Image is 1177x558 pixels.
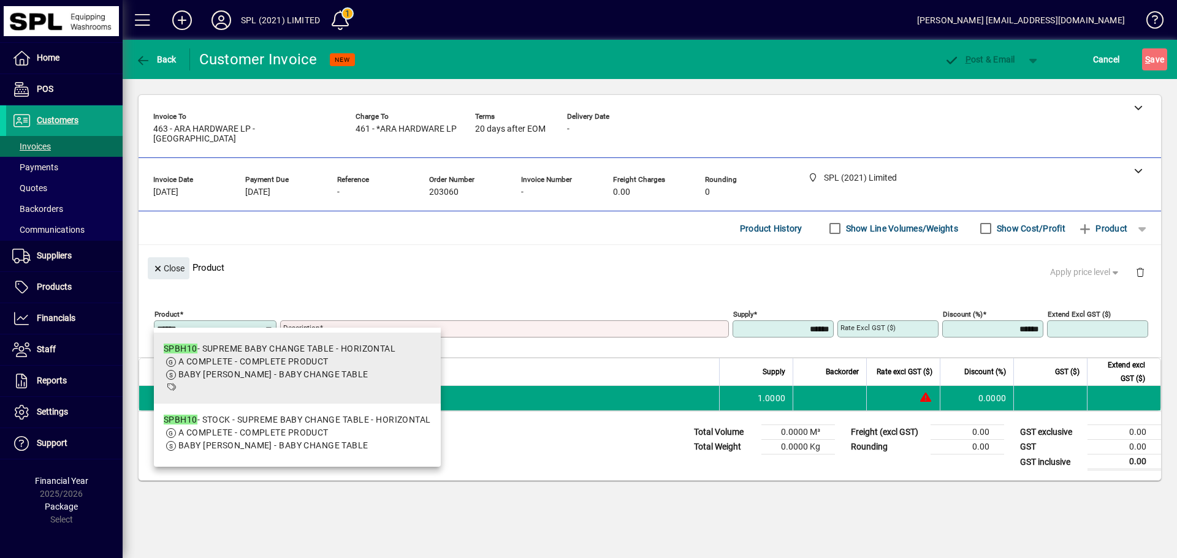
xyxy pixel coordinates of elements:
a: Invoices [6,136,123,157]
a: Products [6,272,123,303]
td: Total Volume [688,425,761,440]
td: 0.0000 Kg [761,440,835,454]
td: Total Weight [688,440,761,454]
td: Freight (excl GST) [845,425,931,440]
td: 0.00 [1087,440,1161,454]
button: Close [148,257,189,279]
span: POS [37,84,53,94]
span: Quotes [12,183,47,193]
a: Reports [6,366,123,396]
span: - [567,124,569,134]
label: Show Line Volumes/Weights [844,222,958,235]
div: Product [139,245,1161,290]
span: Apply price level [1050,266,1121,279]
mat-label: Product [154,310,180,319]
span: Settings [37,407,68,417]
mat-label: Discount (%) [943,310,983,319]
span: 0 [705,187,710,197]
span: A COMPLETE - COMPLETE PRODUCT [178,356,329,366]
span: Extend excl GST ($) [1095,358,1145,385]
a: Settings [6,397,123,428]
div: - STOCK - SUPREME BABY CHANGE TABLE - HORIZONTAL [164,413,431,426]
mat-label: Supply [733,310,753,319]
app-page-header-button: Delete [1126,266,1155,277]
app-page-header-button: Close [145,262,192,273]
a: Home [6,43,123,74]
button: Add [162,9,202,31]
a: Support [6,428,123,459]
span: Rate excl GST ($) [877,365,932,379]
span: 463 - ARA HARDWARE LP - [GEOGRAPHIC_DATA] [153,124,337,144]
td: 0.00 [931,425,1004,440]
span: BABY [PERSON_NAME] - BABY CHANGE TABLE [178,369,368,379]
td: GST [1014,440,1087,454]
button: Post & Email [938,48,1021,70]
a: Communications [6,219,123,240]
span: S [1145,55,1150,64]
mat-label: Description [283,323,319,332]
span: Invoices [12,141,51,151]
span: - [337,187,340,197]
span: Reports [37,375,67,385]
mat-label: Rate excl GST ($) [840,323,896,332]
span: Financial Year [35,476,88,486]
span: Customers [37,115,78,125]
em: SPBH10 [164,344,197,353]
span: Products [37,282,72,292]
td: 0.0000 M³ [761,425,835,440]
span: NEW [335,56,350,64]
button: Profile [202,9,241,31]
span: [DATE] [153,187,178,197]
td: 0.00 [1087,454,1161,470]
span: [DATE] [245,187,270,197]
div: Customer Invoice [199,50,318,69]
div: - SUPREME BABY CHANGE TABLE - HORIZONTAL [164,342,395,355]
a: POS [6,74,123,105]
td: GST inclusive [1014,454,1087,470]
button: Back [132,48,180,70]
span: Supply [763,365,785,379]
button: Product History [735,217,807,239]
button: Save [1142,48,1167,70]
mat-option: SPBH10 - STOCK - SUPREME BABY CHANGE TABLE - HORIZONTAL [154,404,441,462]
td: Rounding [845,440,931,454]
span: GST ($) [1055,365,1080,379]
button: Apply price level [1045,262,1126,284]
a: Staff [6,334,123,365]
em: SPBH10 [164,415,197,424]
button: Delete [1126,257,1155,287]
span: Cancel [1093,50,1120,69]
a: Suppliers [6,241,123,271]
a: Quotes [6,178,123,198]
td: 0.00 [931,440,1004,454]
span: - [521,187,524,197]
app-page-header-button: Back [123,48,190,70]
td: GST exclusive [1014,425,1087,440]
a: Financials [6,303,123,334]
span: 20 days after EOM [475,124,546,134]
span: Communications [12,225,85,235]
span: Staff [37,344,56,354]
a: Backorders [6,198,123,219]
a: Payments [6,157,123,178]
span: Home [37,53,59,62]
span: 203060 [429,187,459,197]
span: BABY [PERSON_NAME] - BABY CHANGE TABLE [178,440,368,450]
span: A COMPLETE - COMPLETE PRODUCT [178,428,329,437]
span: Payments [12,162,58,172]
td: 0.00 [1087,425,1161,440]
span: Close [153,258,185,279]
span: Financials [37,313,75,323]
span: Product History [740,219,802,238]
a: Knowledge Base [1137,2,1162,42]
span: P [966,55,971,64]
span: Backorders [12,204,63,214]
span: 461 - *ARA HARDWARE LP [356,124,457,134]
span: ost & Email [944,55,1015,64]
span: 1.0000 [758,392,786,404]
mat-option: SPBH10 - SUPREME BABY CHANGE TABLE - HORIZONTAL [154,333,441,404]
span: Package [45,502,78,511]
div: SPL (2021) LIMITED [241,10,320,30]
span: Back [135,55,177,64]
div: [PERSON_NAME] [EMAIL_ADDRESS][DOMAIN_NAME] [917,10,1125,30]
